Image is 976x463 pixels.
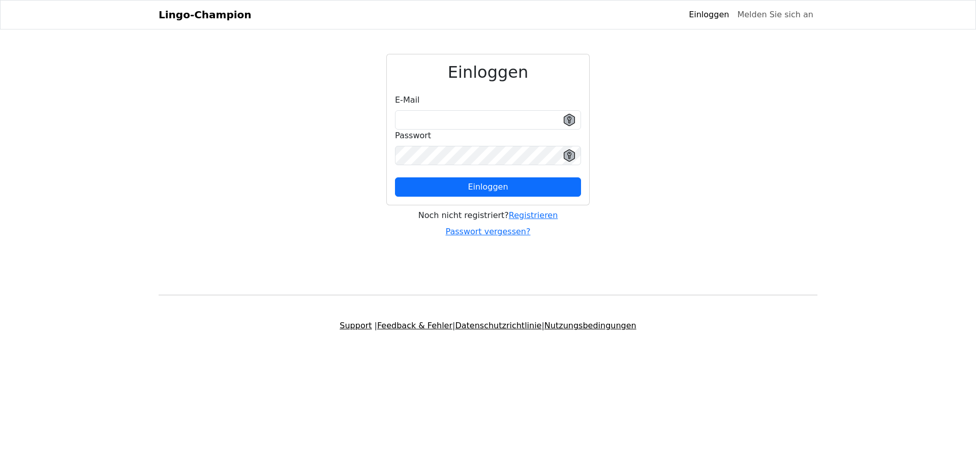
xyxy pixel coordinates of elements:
[377,321,452,330] a: Feedback & Fehler
[395,131,431,140] font: Passwort
[446,227,531,236] a: Passwort vergessen?
[509,210,558,220] a: Registrieren
[418,210,509,220] font: Noch nicht registriert?
[685,5,733,25] a: Einloggen
[733,5,817,25] a: Melden Sie sich an
[159,5,252,25] a: Lingo-Champion
[737,10,813,19] font: Melden Sie sich an
[455,321,541,330] a: Datenschutzrichtlinie
[468,182,508,192] font: Einloggen
[544,321,636,330] a: Nutzungsbedingungen
[340,321,372,330] a: Support
[395,177,581,197] button: Einloggen
[452,321,455,330] font: |
[541,321,544,330] font: |
[395,95,419,105] font: E-Mail
[448,63,528,82] font: Einloggen
[689,10,729,19] font: Einloggen
[375,321,377,330] font: |
[159,9,252,21] font: Lingo-Champion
